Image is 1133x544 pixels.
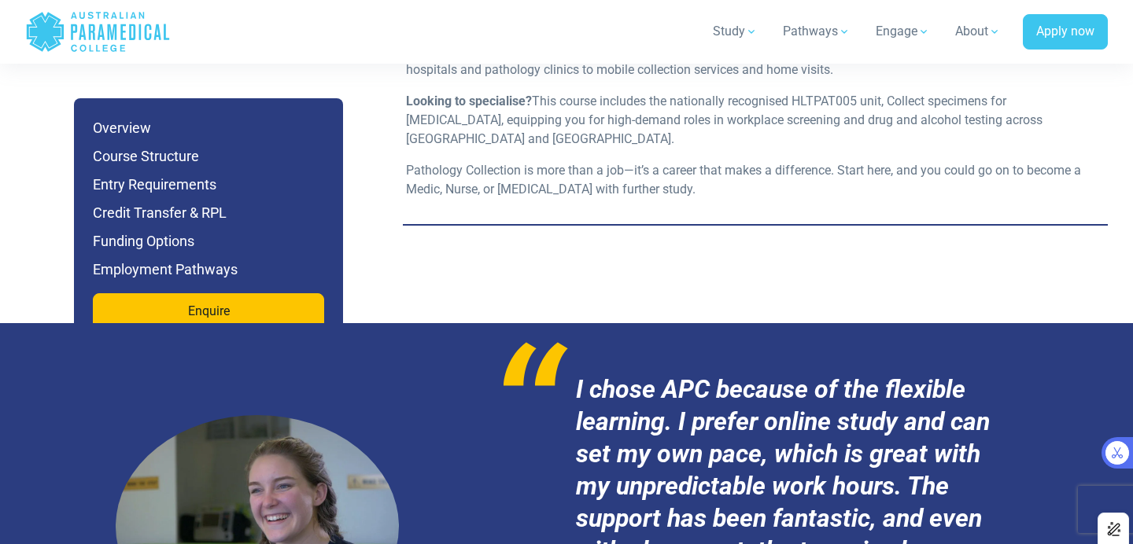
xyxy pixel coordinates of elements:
a: Study [703,9,767,53]
a: Australian Paramedical College [25,6,171,57]
p: This course includes the nationally recognised HLTPAT005 unit, Collect specimens for [MEDICAL_DAT... [406,92,1092,149]
p: Pathology Collection is more than a job—it’s a career that makes a difference. Start here, and yo... [406,161,1092,199]
a: Apply now [1023,14,1108,50]
a: Pathways [773,9,860,53]
a: Engage [866,9,939,53]
strong: Looking to specialise? [406,94,532,108]
a: About [946,9,1010,53]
